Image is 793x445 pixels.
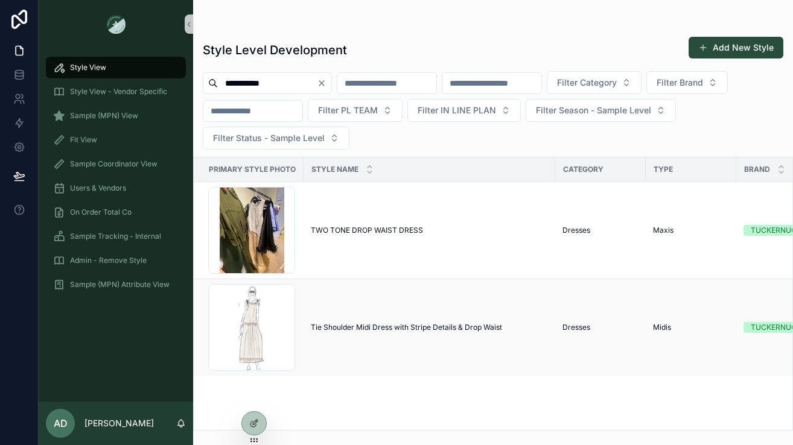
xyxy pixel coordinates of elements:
[70,256,147,265] span: Admin - Remove Style
[39,48,193,311] div: scrollable content
[209,165,296,174] span: Primary Style Photo
[106,14,126,34] img: App logo
[46,250,186,271] a: Admin - Remove Style
[317,78,331,88] button: Clear
[213,132,325,144] span: Filter Status - Sample Level
[744,165,770,174] span: Brand
[557,77,617,89] span: Filter Category
[46,201,186,223] a: On Order Total Co
[407,99,521,122] button: Select Button
[536,104,651,116] span: Filter Season - Sample Level
[653,323,729,332] a: Midis
[653,323,671,332] span: Midis
[657,77,703,89] span: Filter Brand
[563,165,604,174] span: Category
[70,111,138,121] span: Sample (MPN) View
[646,71,728,94] button: Select Button
[308,99,403,122] button: Select Button
[46,129,186,151] a: Fit View
[562,226,590,235] span: Dresses
[311,323,502,332] span: Tie Shoulder Midi Dress with Stripe Details & Drop Waist
[84,417,154,429] p: [PERSON_NAME]
[70,207,132,217] span: On Order Total Co
[46,177,186,199] a: Users & Vendors
[70,232,161,241] span: Sample Tracking - Internal
[70,183,126,193] span: Users & Vendors
[562,226,639,235] a: Dresses
[654,165,673,174] span: Type
[689,37,783,58] button: Add New Style
[46,57,186,78] a: Style View
[46,226,186,247] a: Sample Tracking - Internal
[311,226,423,235] span: TWO TONE DROP WAIST DRESS
[70,87,167,96] span: Style View - Vendor Specific
[526,99,676,122] button: Select Button
[562,323,639,332] a: Dresses
[653,226,729,235] a: Maxis
[46,81,186,103] a: Style View - Vendor Specific
[70,280,170,289] span: Sample (MPN) Attribute View
[311,323,548,332] a: Tie Shoulder Midi Dress with Stripe Details & Drop Waist
[562,323,590,332] span: Dresses
[311,226,548,235] a: TWO TONE DROP WAIST DRESS
[547,71,642,94] button: Select Button
[70,159,158,169] span: Sample Coordinator View
[46,105,186,127] a: Sample (MPN) View
[203,127,349,150] button: Select Button
[418,104,496,116] span: Filter IN LINE PLAN
[70,135,97,145] span: Fit View
[318,104,378,116] span: Filter PL TEAM
[46,153,186,175] a: Sample Coordinator View
[54,416,68,431] span: AD
[653,226,674,235] span: Maxis
[70,63,106,72] span: Style View
[311,165,358,174] span: Style Name
[203,42,347,58] h1: Style Level Development
[46,274,186,295] a: Sample (MPN) Attribute View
